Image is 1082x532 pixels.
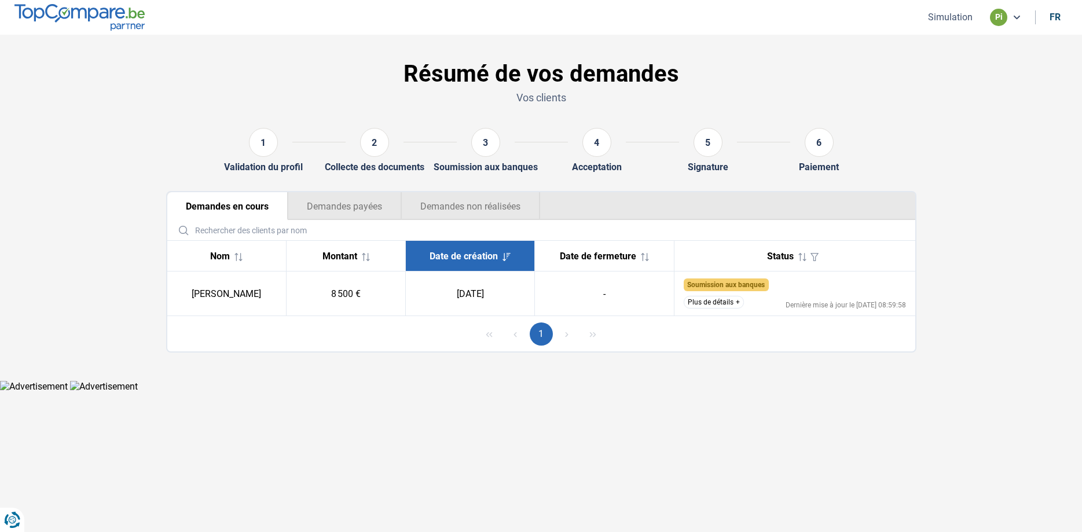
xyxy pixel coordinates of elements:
button: Page 1 [530,322,553,346]
div: 4 [582,128,611,157]
img: TopCompare.be [14,4,145,30]
button: Next Page [555,322,578,346]
h1: Résumé de vos demandes [166,60,916,88]
span: Date de fermeture [560,251,636,262]
span: Montant [322,251,357,262]
div: fr [1050,12,1061,23]
div: 1 [249,128,278,157]
button: Demandes en cours [167,192,288,220]
input: Rechercher des clients par nom [172,220,911,240]
div: Paiement [799,162,839,173]
button: First Page [478,322,501,346]
span: Status [767,251,794,262]
td: [DATE] [406,271,535,316]
div: Signature [688,162,728,173]
td: [PERSON_NAME] [167,271,287,316]
div: 6 [805,128,834,157]
span: Nom [210,251,230,262]
td: - [535,271,674,316]
div: Acceptation [572,162,622,173]
div: 3 [471,128,500,157]
div: Soumission aux banques [434,162,538,173]
div: Dernière mise à jour le [DATE] 08:59:58 [786,302,906,309]
button: Previous Page [504,322,527,346]
div: Validation du profil [224,162,303,173]
img: Advertisement [70,381,138,392]
button: Demandes payées [288,192,401,220]
button: Last Page [581,322,604,346]
div: 5 [694,128,722,157]
p: Vos clients [166,90,916,105]
div: Collecte des documents [325,162,424,173]
button: Plus de détails [684,296,744,309]
div: 2 [360,128,389,157]
button: Demandes non réalisées [401,192,540,220]
td: 8 500 € [287,271,406,316]
div: pi [990,9,1007,26]
span: Date de création [430,251,498,262]
span: Soumission aux banques [687,281,765,289]
button: Simulation [925,11,976,23]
